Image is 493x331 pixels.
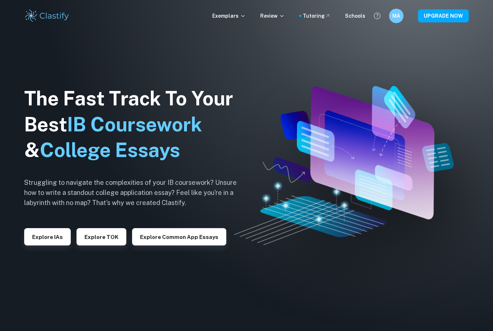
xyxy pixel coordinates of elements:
[371,10,383,22] button: Help and Feedback
[24,228,71,245] button: Explore IAs
[77,233,126,240] a: Explore TOK
[77,228,126,245] button: Explore TOK
[24,86,248,164] h1: The Fast Track To Your Best &
[234,86,454,245] img: Clastify hero
[132,233,226,240] a: Explore Common App essays
[392,12,401,20] h6: MA
[418,9,469,22] button: UPGRADE NOW
[303,12,331,20] a: Tutoring
[24,233,71,240] a: Explore IAs
[40,139,180,161] span: College Essays
[24,178,248,208] h6: Struggling to navigate the complexities of your IB coursework? Unsure how to write a standout col...
[389,9,403,23] button: MA
[132,228,226,245] button: Explore Common App essays
[345,12,365,20] a: Schools
[24,9,70,23] img: Clastify logo
[260,12,285,20] p: Review
[212,12,246,20] p: Exemplars
[67,113,202,136] span: IB Coursework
